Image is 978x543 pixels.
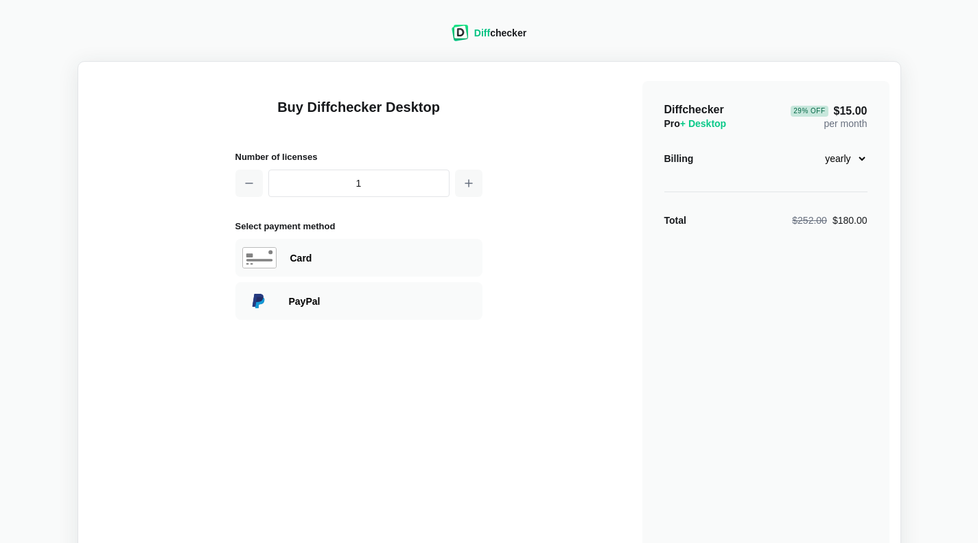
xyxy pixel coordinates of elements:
[792,215,827,226] span: $252.00
[791,106,828,117] div: 29 % Off
[235,219,482,233] h2: Select payment method
[268,170,450,197] input: 1
[235,150,482,164] h2: Number of licenses
[474,27,490,38] span: Diff
[791,103,867,130] div: per month
[289,294,476,308] div: Paying with PayPal
[290,251,476,265] div: Paying with Card
[791,106,867,117] span: $15.00
[474,26,526,40] div: checker
[235,97,482,133] h1: Buy Diffchecker Desktop
[792,213,867,227] div: $180.00
[664,215,686,226] strong: Total
[664,152,694,165] div: Billing
[664,104,724,115] span: Diffchecker
[680,118,726,129] span: + Desktop
[235,239,482,277] div: Paying with Card
[452,32,526,43] a: Diffchecker logoDiffchecker
[664,118,727,129] span: Pro
[235,282,482,320] div: Paying with PayPal
[452,25,469,41] img: Diffchecker logo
